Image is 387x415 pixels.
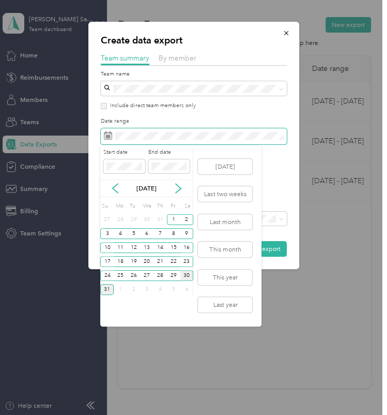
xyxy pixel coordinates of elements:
[153,214,167,225] div: 31
[127,214,141,225] div: 29
[101,70,287,78] label: Team name
[180,256,194,267] div: 23
[180,270,194,281] div: 30
[114,242,127,253] div: 11
[101,54,149,62] span: Team summary
[141,256,154,267] div: 20
[128,184,165,193] p: [DATE]
[167,242,180,253] div: 15
[101,117,287,125] label: Date range
[198,242,252,257] button: This month
[198,186,252,202] button: Last two weeks
[127,284,141,295] div: 2
[141,214,154,225] div: 30
[153,270,167,281] div: 28
[141,284,154,295] div: 3
[128,200,139,213] div: Tu
[142,200,152,213] div: We
[100,284,114,295] div: 31
[114,256,127,267] div: 18
[329,357,387,415] iframe: Everlance-gr Chat Button Frame
[141,270,154,281] div: 27
[127,270,141,281] div: 26
[169,200,180,213] div: Fr
[101,34,287,47] p: Create data export
[153,228,167,239] div: 7
[127,256,141,267] div: 19
[180,214,194,225] div: 2
[114,200,125,213] div: Mo
[114,214,127,225] div: 28
[100,256,114,267] div: 17
[159,54,196,62] span: By member
[103,149,145,156] label: Start date
[141,228,154,239] div: 6
[167,284,180,295] div: 5
[183,200,194,213] div: Sa
[153,284,167,295] div: 4
[148,149,190,156] label: End date
[127,242,141,253] div: 12
[198,297,252,313] button: Last year
[127,228,141,239] div: 5
[167,270,180,281] div: 29
[100,200,111,213] div: Su
[100,242,114,253] div: 10
[180,242,194,253] div: 16
[198,270,252,285] button: This year
[167,214,180,225] div: 1
[180,228,194,239] div: 9
[114,228,127,239] div: 4
[180,284,194,295] div: 6
[167,228,180,239] div: 8
[100,270,114,281] div: 24
[114,284,127,295] div: 1
[153,256,167,267] div: 21
[100,214,114,225] div: 27
[153,242,167,253] div: 14
[167,256,180,267] div: 22
[198,214,252,230] button: Last month
[141,242,154,253] div: 13
[156,200,166,213] div: Th
[114,270,127,281] div: 25
[198,159,252,174] button: [DATE]
[107,102,196,110] label: Include direct team members only
[100,228,114,239] div: 3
